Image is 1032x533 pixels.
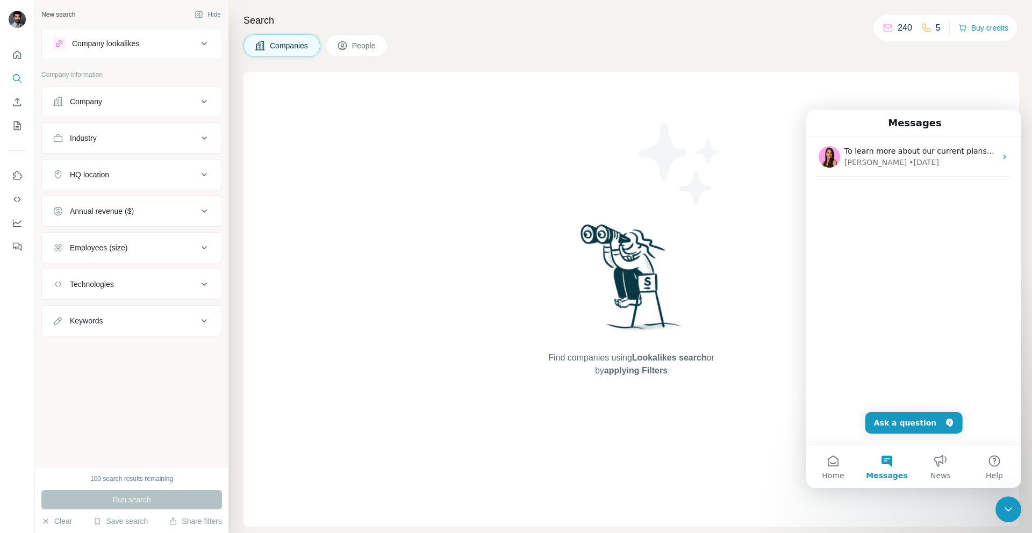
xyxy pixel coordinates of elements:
div: • [DATE] [103,47,133,59]
div: New search [41,10,75,19]
button: Enrich CSV [9,92,26,112]
button: Company [42,89,221,114]
button: Search [9,69,26,88]
button: Industry [42,125,221,151]
div: Keywords [70,315,103,326]
span: Home [16,362,38,370]
iframe: Intercom live chat [995,496,1021,522]
button: News [107,335,161,378]
button: Share filters [169,516,222,527]
p: Company information [41,70,222,80]
span: To learn more about our current plans, feel free to visit our website. [38,37,293,46]
button: Dashboard [9,213,26,233]
h4: Search [243,13,1019,28]
div: Employees (size) [70,242,127,253]
span: Messages [60,362,101,370]
button: Quick start [9,45,26,64]
iframe: To enrich screen reader interactions, please activate Accessibility in Grammarly extension settings [806,110,1021,488]
p: 240 [898,21,912,34]
div: HQ location [70,169,109,180]
div: Company lookalikes [72,38,139,49]
img: Surfe Illustration - Woman searching with binoculars [576,221,687,341]
button: Clear [41,516,72,527]
div: Industry [70,133,97,143]
button: Use Surfe on LinkedIn [9,166,26,185]
button: Use Surfe API [9,190,26,209]
button: Technologies [42,271,221,297]
button: Ask a question [59,302,156,324]
span: applying Filters [604,366,668,375]
div: Company [70,96,102,107]
button: Save search [93,516,148,527]
button: Annual revenue ($) [42,198,221,224]
span: Find companies using or by [545,351,717,377]
span: Lookalikes search [632,353,707,362]
button: Company lookalikes [42,31,221,56]
span: Help [180,362,197,370]
span: People [352,40,377,51]
button: Hide [187,6,228,23]
div: Annual revenue ($) [70,206,134,217]
p: 5 [936,21,941,34]
div: Technologies [70,279,114,290]
span: News [124,362,145,370]
button: Help [161,335,215,378]
button: Buy credits [958,20,1008,35]
div: [PERSON_NAME] [38,47,101,59]
img: Avatar [9,11,26,28]
button: HQ location [42,162,221,188]
img: Surfe Illustration - Stars [632,115,728,212]
div: 100 search results remaining [90,474,173,484]
button: Feedback [9,237,26,256]
button: Employees (size) [42,235,221,261]
span: Companies [270,40,309,51]
button: Messages [54,335,107,378]
button: Keywords [42,308,221,334]
button: My lists [9,116,26,135]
